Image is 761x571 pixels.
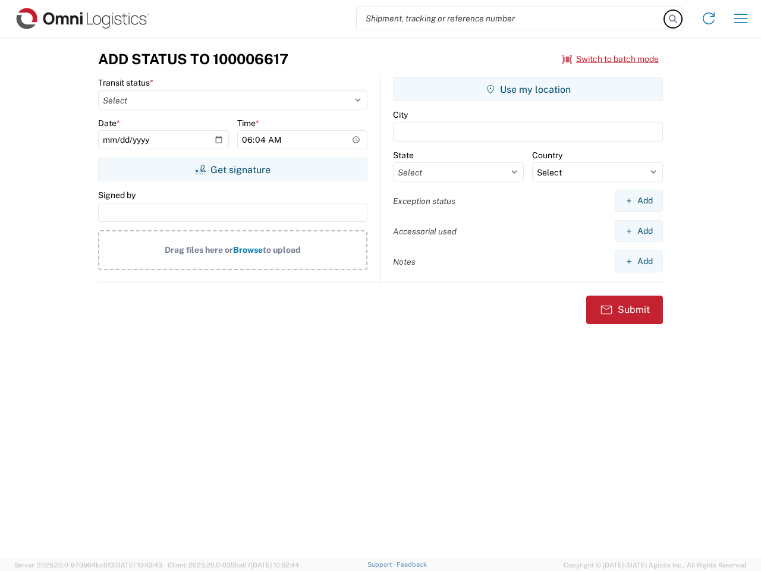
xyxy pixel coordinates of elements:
[393,256,416,267] label: Notes
[251,561,299,569] span: [DATE] 10:52:44
[393,77,663,101] button: Use my location
[233,245,263,255] span: Browse
[532,150,562,161] label: Country
[98,158,367,181] button: Get signature
[562,49,659,69] button: Switch to batch mode
[14,561,162,569] span: Server: 2025.20.0-970904bc0f3
[263,245,301,255] span: to upload
[393,109,408,120] label: City
[393,150,414,161] label: State
[98,118,120,128] label: Date
[168,561,299,569] span: Client: 2025.20.0-035ba07
[98,51,288,68] h3: Add Status to 100006617
[114,561,162,569] span: [DATE] 10:43:43
[393,226,457,237] label: Accessorial used
[165,245,233,255] span: Drag files here or
[237,118,259,128] label: Time
[357,7,665,30] input: Shipment, tracking or reference number
[397,561,427,568] a: Feedback
[615,190,663,212] button: Add
[98,77,153,88] label: Transit status
[564,560,747,570] span: Copyright © [DATE]-[DATE] Agistix Inc., All Rights Reserved
[615,220,663,242] button: Add
[393,196,455,206] label: Exception status
[98,190,136,200] label: Signed by
[615,250,663,272] button: Add
[586,296,663,324] button: Submit
[367,561,397,568] a: Support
